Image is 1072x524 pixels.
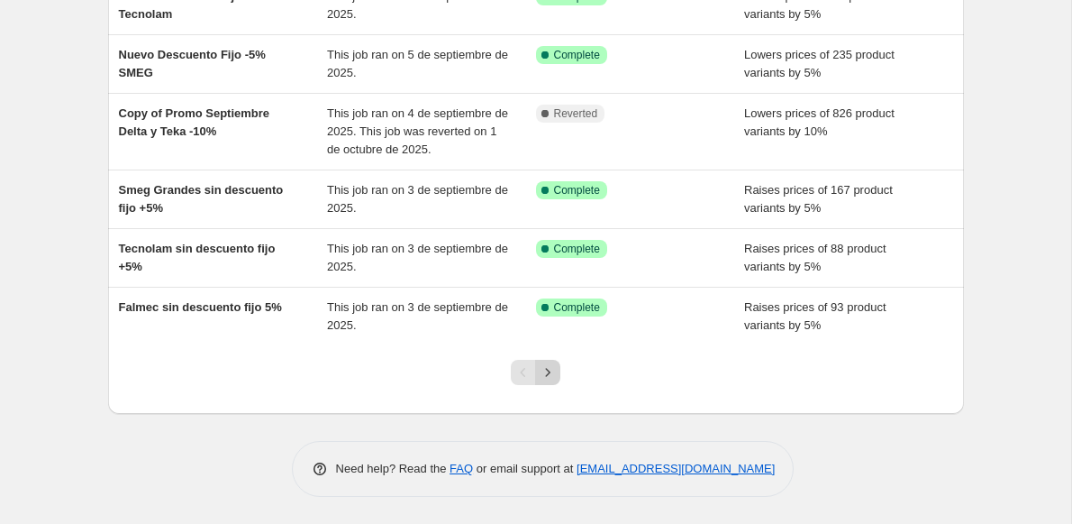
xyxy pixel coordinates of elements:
[327,48,508,79] span: This job ran on 5 de septiembre de 2025.
[744,183,893,215] span: Raises prices of 167 product variants by 5%
[511,360,560,385] nav: Pagination
[119,300,282,314] span: Falmec sin descuento fijo 5%
[744,48,895,79] span: Lowers prices of 235 product variants by 5%
[535,360,560,385] button: Next
[119,106,270,138] span: Copy of Promo Septiembre Delta y Teka -10%
[336,462,450,475] span: Need help? Read the
[744,242,886,273] span: Raises prices of 88 product variants by 5%
[577,462,775,475] a: [EMAIL_ADDRESS][DOMAIN_NAME]
[327,300,508,332] span: This job ran on 3 de septiembre de 2025.
[119,183,284,215] span: Smeg Grandes sin descuento fijo +5%
[327,183,508,215] span: This job ran on 3 de septiembre de 2025.
[554,183,600,198] span: Complete
[744,300,886,332] span: Raises prices of 93 product variants by 5%
[554,300,600,315] span: Complete
[119,242,276,273] span: Tecnolam sin descuento fijo +5%
[450,462,473,475] a: FAQ
[554,242,600,256] span: Complete
[119,48,266,79] span: Nuevo Descuento Fijo -5% SMEG
[327,242,508,273] span: This job ran on 3 de septiembre de 2025.
[473,462,577,475] span: or email support at
[554,48,600,62] span: Complete
[327,106,508,156] span: This job ran on 4 de septiembre de 2025. This job was reverted on 1 de octubre de 2025.
[744,106,895,138] span: Lowers prices of 826 product variants by 10%
[554,106,598,121] span: Reverted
